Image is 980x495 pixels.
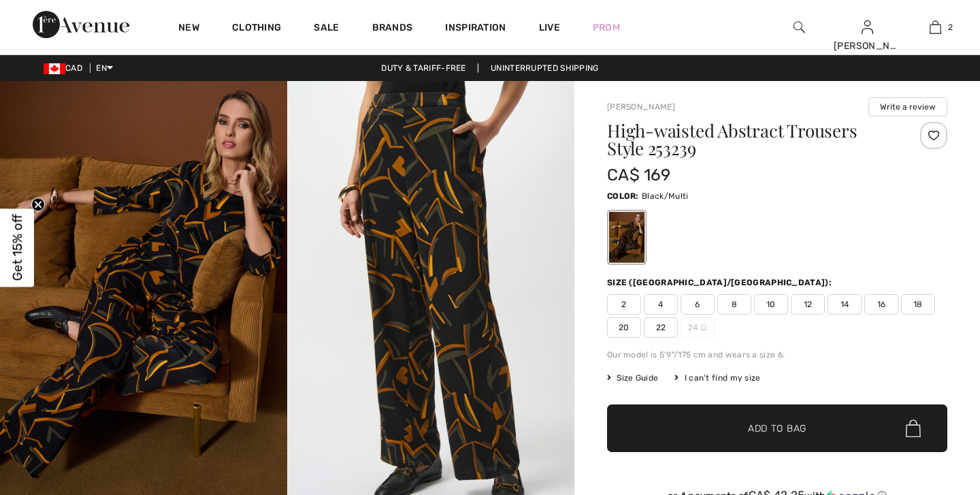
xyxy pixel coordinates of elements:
[748,421,806,436] span: Add to Bag
[644,294,678,315] span: 4
[44,63,88,73] span: CAD
[862,19,873,35] img: My Info
[607,317,641,338] span: 20
[906,419,921,437] img: Bag.svg
[868,97,947,116] button: Write a review
[372,22,413,36] a: Brands
[754,294,788,315] span: 10
[794,19,805,35] img: search the website
[681,294,715,315] span: 6
[607,191,639,201] span: Color:
[33,11,129,38] img: 1ère Avenue
[834,39,900,53] div: [PERSON_NAME]
[607,276,834,289] div: Size ([GEOGRAPHIC_DATA]/[GEOGRAPHIC_DATA]):
[700,324,707,331] img: ring-m.svg
[31,197,45,211] button: Close teaser
[607,372,658,384] span: Size Guide
[593,20,620,35] a: Prom
[539,20,560,35] a: Live
[232,22,281,36] a: Clothing
[607,294,641,315] span: 2
[10,214,25,281] span: Get 15% off
[607,165,670,185] span: CA$ 169
[930,19,941,35] img: My Bag
[607,349,947,361] div: Our model is 5'9"/175 cm and wears a size 6.
[674,372,760,384] div: I can't find my size
[644,317,678,338] span: 22
[96,63,113,73] span: EN
[609,212,644,263] div: Black/Multi
[607,122,891,157] h1: High-waisted Abstract Trousers Style 253239
[607,102,675,112] a: [PERSON_NAME]
[901,294,935,315] span: 18
[717,294,751,315] span: 8
[948,21,953,33] span: 2
[642,191,688,201] span: Black/Multi
[828,294,862,315] span: 14
[864,294,898,315] span: 16
[902,19,968,35] a: 2
[681,317,715,338] span: 24
[445,22,506,36] span: Inspiration
[314,22,339,36] a: Sale
[178,22,199,36] a: New
[607,404,947,452] button: Add to Bag
[862,20,873,33] a: Sign In
[791,294,825,315] span: 12
[44,63,65,74] img: Canadian Dollar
